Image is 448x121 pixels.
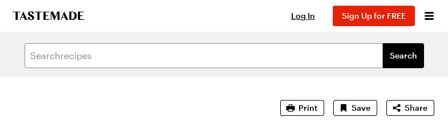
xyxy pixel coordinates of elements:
span: Print [298,102,317,114]
button: Print [280,100,324,116]
button: Save recipe [333,100,377,116]
span: Search [390,50,417,61]
span: Share [405,102,427,114]
span: Log In [291,11,315,20]
span: Save [352,102,370,114]
button: Open menu [422,9,437,23]
button: Log In [280,10,326,22]
button: Share [386,100,434,116]
span: Sign Up for FREE [342,11,406,20]
button: filters [383,43,424,68]
a: To Tastemade Home Page [11,11,86,20]
button: Sign Up for FREE [333,6,415,26]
